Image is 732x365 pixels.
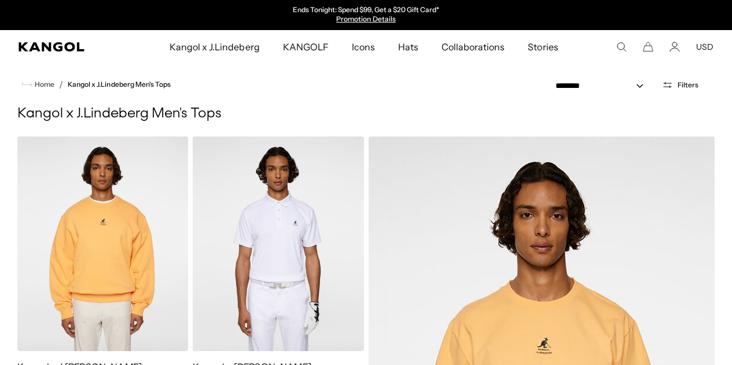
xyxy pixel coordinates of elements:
[32,80,54,89] span: Home
[283,30,329,64] span: KANGOLF
[696,42,713,52] button: USD
[293,6,439,15] p: Ends Tonight: Spend $99, Get a $20 Gift Card*
[340,30,387,64] a: Icons
[670,42,680,52] a: Account
[336,14,395,23] a: Promotion Details
[22,79,54,90] a: Home
[17,105,715,123] h1: Kangol x J.Lindeberg Men's Tops
[430,30,516,64] a: Collaborations
[193,137,363,351] img: Kangol x J.Lindeberg Jason Polo
[616,42,627,52] summary: Search here
[442,30,505,64] span: Collaborations
[68,80,171,89] a: Kangol x J.Lindeberg Men's Tops
[678,81,698,89] span: Filters
[398,30,418,64] span: Hats
[247,6,485,24] div: 1 of 2
[17,137,188,351] img: Kangol x J.Lindeberg Roberto Crewneck
[158,30,271,64] a: Kangol x J.Lindeberg
[247,6,485,24] slideshow-component: Announcement bar
[643,42,653,52] button: Cart
[387,30,430,64] a: Hats
[54,78,63,91] li: /
[655,80,705,90] button: Open filters
[528,30,558,64] span: Stories
[247,6,485,24] div: Announcement
[551,80,655,92] select: Sort by: Featured
[516,30,569,64] a: Stories
[170,30,260,64] span: Kangol x J.Lindeberg
[352,30,375,64] span: Icons
[271,30,340,64] a: KANGOLF
[19,42,112,51] a: Kangol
